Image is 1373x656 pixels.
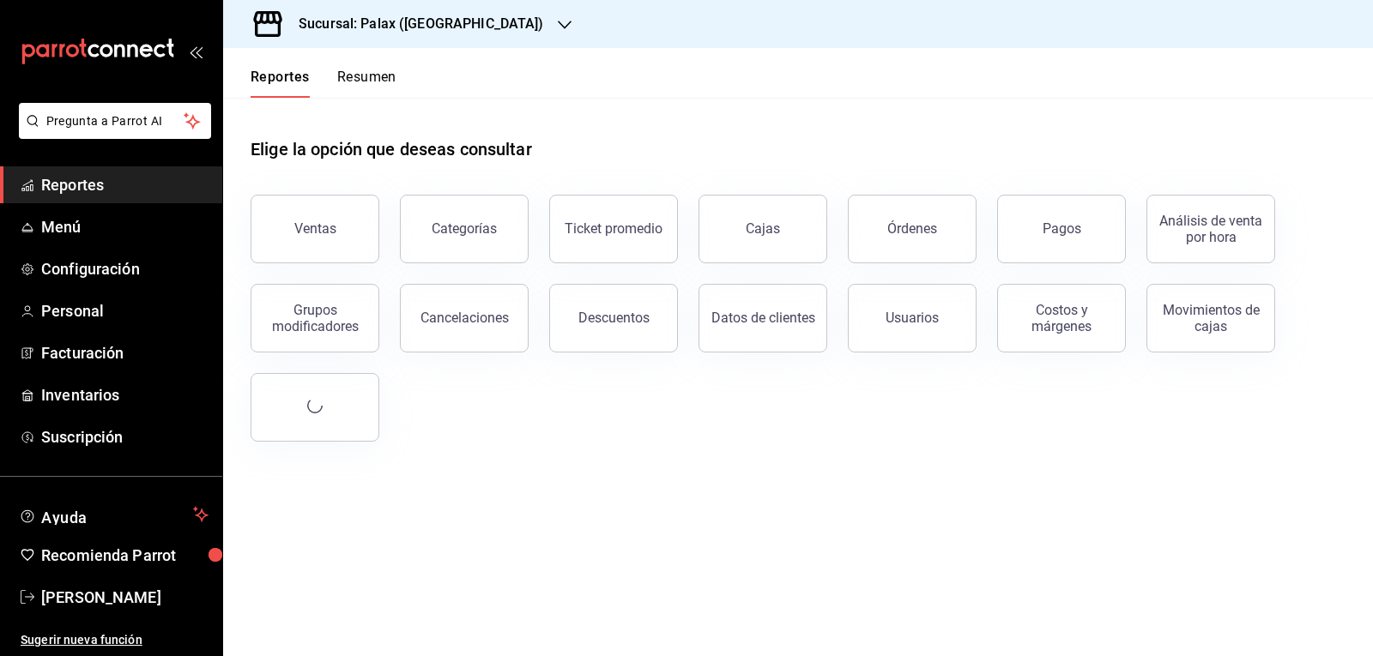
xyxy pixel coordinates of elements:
[19,103,211,139] button: Pregunta a Parrot AI
[21,631,209,649] span: Sugerir nueva función
[1146,284,1275,352] button: Movimientos de cajas
[251,195,379,263] button: Ventas
[699,195,827,263] a: Cajas
[337,69,396,98] button: Resumen
[1008,302,1115,334] div: Costos y márgenes
[420,310,509,326] div: Cancelaciones
[400,284,529,352] button: Cancelaciones
[549,195,678,263] button: Ticket promedio
[262,302,368,334] div: Grupos modificadores
[1158,213,1264,245] div: Análisis de venta por hora
[41,257,209,280] span: Configuración
[41,504,186,525] span: Ayuda
[549,284,678,352] button: Descuentos
[41,299,209,322] span: Personal
[41,425,209,448] span: Suscripción
[578,310,650,326] div: Descuentos
[251,284,379,352] button: Grupos modificadores
[12,124,211,142] a: Pregunta a Parrot AI
[41,383,209,406] span: Inventarios
[432,220,497,237] div: Categorías
[285,14,544,34] h3: Sucursal: Palax ([GEOGRAPHIC_DATA])
[848,195,977,263] button: Órdenes
[565,220,662,237] div: Ticket promedio
[251,69,396,98] div: navigation tabs
[711,310,815,326] div: Datos de clientes
[997,195,1126,263] button: Pagos
[746,219,781,239] div: Cajas
[41,173,209,196] span: Reportes
[848,284,977,352] button: Usuarios
[1146,195,1275,263] button: Análisis de venta por hora
[41,215,209,238] span: Menú
[997,284,1126,352] button: Costos y márgenes
[1158,302,1264,334] div: Movimientos de cajas
[41,341,209,364] span: Facturación
[400,195,529,263] button: Categorías
[294,220,336,237] div: Ventas
[887,220,937,237] div: Órdenes
[41,544,209,567] span: Recomienda Parrot
[41,586,209,609] span: [PERSON_NAME]
[46,112,184,130] span: Pregunta a Parrot AI
[699,284,827,352] button: Datos de clientes
[886,310,939,326] div: Usuarios
[189,45,203,58] button: open_drawer_menu
[251,136,532,162] h1: Elige la opción que deseas consultar
[1043,220,1081,237] div: Pagos
[251,69,310,98] button: Reportes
